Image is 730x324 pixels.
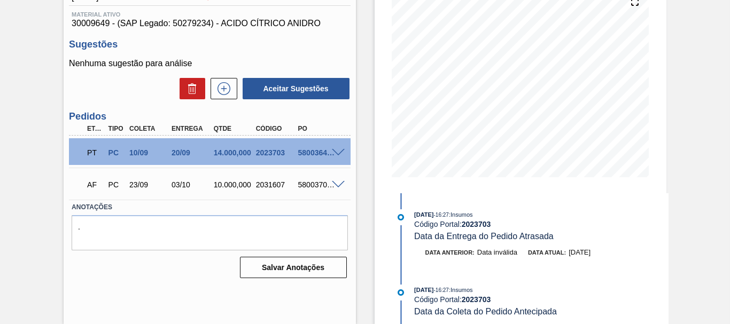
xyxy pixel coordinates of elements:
[169,148,214,157] div: 20/09/2025
[72,11,347,18] span: Material ativo
[569,248,591,256] span: [DATE]
[72,215,347,250] textarea: .
[169,125,214,132] div: Entrega
[211,125,257,132] div: Qtde
[414,307,557,316] span: Data da Coleta do Pedido Antecipada
[528,249,566,256] span: Data atual:
[87,180,102,189] p: AF
[434,287,449,293] span: - 16:27
[414,287,433,293] span: [DATE]
[253,180,299,189] div: 2031607
[69,39,350,50] h3: Sugestões
[106,125,126,132] div: Tipo
[296,125,341,132] div: PO
[449,287,473,293] span: : Insumos
[127,180,172,189] div: 23/09/2025
[211,180,257,189] div: 10.000,000
[296,148,341,157] div: 5800364441
[296,180,341,189] div: 5800370374
[449,211,473,218] span: : Insumos
[253,125,299,132] div: Código
[72,19,347,28] span: 30009649 - (SAP Legado: 50279234) - ACIDO CÍTRICO ANIDRO
[414,232,554,241] span: Data da Entrega do Pedido Atrasada
[414,295,668,304] div: Código Portal:
[414,211,433,218] span: [DATE]
[72,200,347,215] label: Anotações
[169,180,214,189] div: 03/10/2025
[398,289,404,296] img: atual
[237,77,351,100] div: Aceitar Sugestões
[106,148,126,157] div: Pedido de Compra
[434,212,449,218] span: - 16:27
[127,125,172,132] div: Coleta
[398,214,404,220] img: atual
[106,180,126,189] div: Pedido de Compra
[84,125,105,132] div: Etapa
[414,220,668,228] div: Código Portal:
[174,78,205,99] div: Excluir Sugestões
[240,257,347,278] button: Salvar Anotações
[84,141,105,164] div: Pedido em Trânsito
[211,148,257,157] div: 14.000,000
[205,78,237,99] div: Nova sugestão
[84,173,105,196] div: Aguardando Faturamento
[69,111,350,122] h3: Pedidos
[243,78,350,99] button: Aceitar Sugestões
[69,59,350,68] p: Nenhuma sugestão para análise
[462,295,491,304] strong: 2023703
[253,148,299,157] div: 2023703
[462,220,491,228] strong: 2023703
[87,148,102,157] p: PT
[127,148,172,157] div: 10/09/2025
[425,249,475,256] span: Data anterior:
[477,248,517,256] span: Data inválida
